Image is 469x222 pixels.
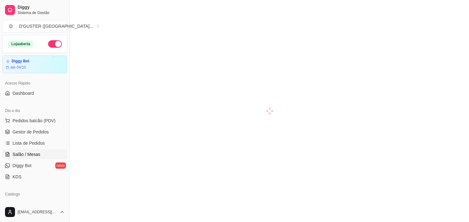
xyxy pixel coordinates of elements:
[17,210,57,215] span: [EMAIL_ADDRESS][DOMAIN_NAME]
[12,151,40,157] span: Salão / Mesas
[2,199,67,209] a: Produtos
[8,41,34,47] div: Loja aberta
[2,172,67,182] a: KDS
[10,65,26,70] article: até 04/10
[2,189,67,199] div: Catálogo
[12,59,29,64] article: Diggy Bot
[2,2,67,17] a: DiggySistema de Gestão
[2,55,67,73] a: Diggy Botaté 04/10
[2,161,67,171] a: Diggy Botnovo
[2,127,67,137] a: Gestor de Pedidos
[12,140,45,146] span: Lista de Pedidos
[2,20,67,32] button: Select a team
[2,106,67,116] div: Dia a dia
[2,88,67,98] a: Dashboard
[12,201,30,207] span: Produtos
[12,129,49,135] span: Gestor de Pedidos
[17,10,65,15] span: Sistema de Gestão
[12,90,34,96] span: Dashboard
[48,40,62,48] button: Alterar Status
[19,23,93,29] div: D'GUSTER ([GEOGRAPHIC_DATA] ...
[12,162,32,169] span: Diggy Bot
[8,23,14,29] span: D
[2,205,67,220] button: [EMAIL_ADDRESS][DOMAIN_NAME]
[2,149,67,159] a: Salão / Mesas
[12,174,22,180] span: KDS
[17,5,65,10] span: Diggy
[2,78,67,88] div: Acesso Rápido
[12,118,56,124] span: Pedidos balcão (PDV)
[2,116,67,126] button: Pedidos balcão (PDV)
[2,138,67,148] a: Lista de Pedidos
